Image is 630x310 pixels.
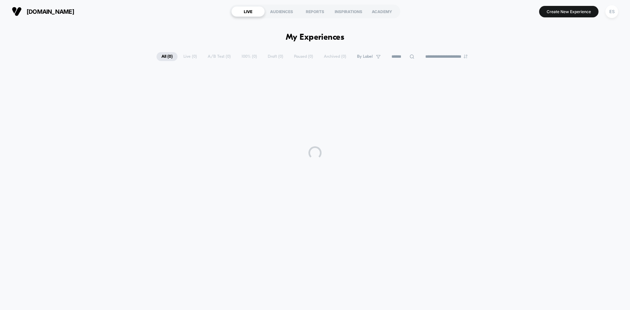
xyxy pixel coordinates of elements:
img: Visually logo [12,7,22,16]
span: All ( 0 ) [157,52,178,61]
button: [DOMAIN_NAME] [10,6,76,17]
div: LIVE [231,6,265,17]
div: ACADEMY [365,6,399,17]
div: ES [605,5,618,18]
div: INSPIRATIONS [332,6,365,17]
img: end [464,54,468,58]
h1: My Experiences [286,33,345,42]
span: [DOMAIN_NAME] [27,8,74,15]
button: Create New Experience [539,6,598,17]
button: ES [603,5,620,18]
div: REPORTS [298,6,332,17]
span: By Label [357,54,373,59]
div: AUDIENCES [265,6,298,17]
